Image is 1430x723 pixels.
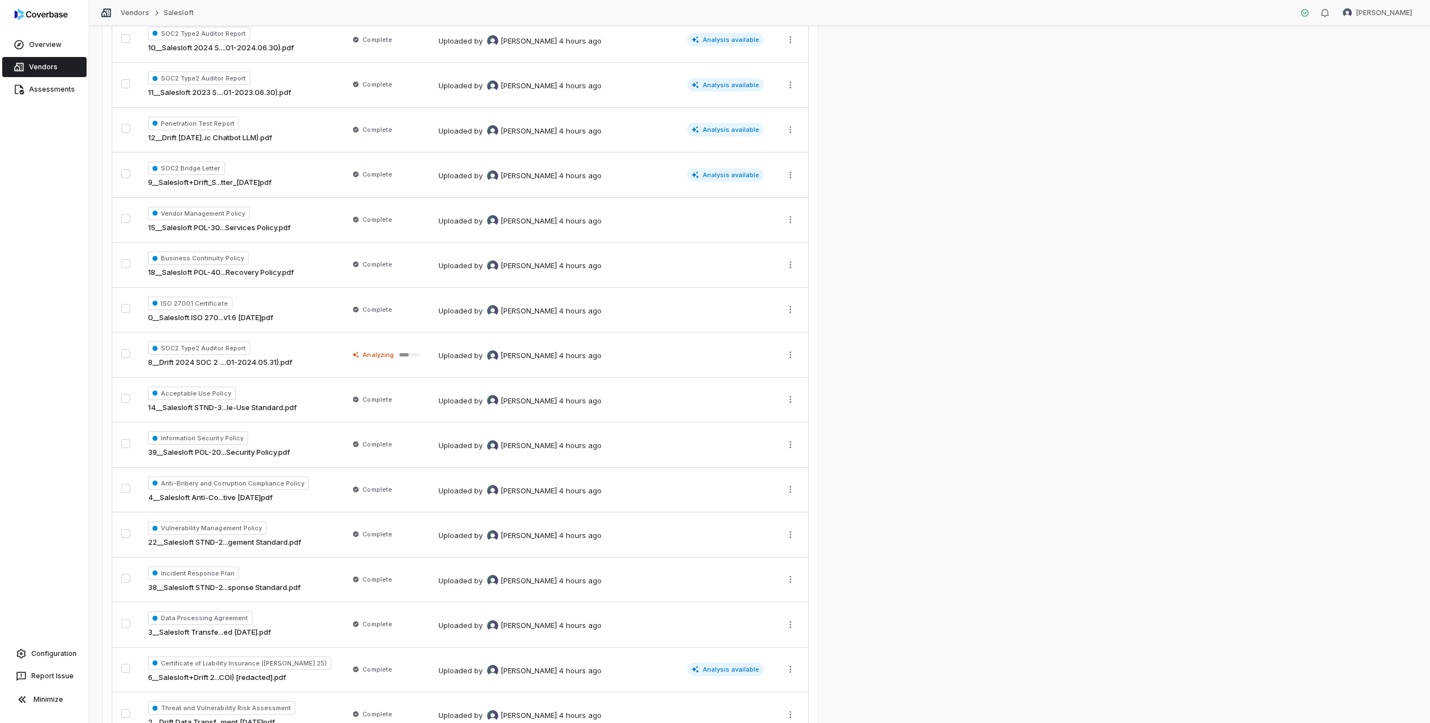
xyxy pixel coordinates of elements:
[781,706,799,723] button: More actions
[500,170,557,182] span: [PERSON_NAME]
[687,123,764,136] span: Analysis available
[148,222,290,234] a: 15__Salesloft POL-30...Services Policy.pdf
[559,530,602,541] div: 4 hours ago
[438,710,602,721] div: Uploaded
[363,485,392,494] span: Complete
[487,260,498,272] img: Mike Lewis avatar
[559,260,602,272] div: 4 hours ago
[148,357,292,368] a: 8__Drift 2024 SOC 2 ....01-2024.05.31).pdf
[474,80,557,92] div: by
[148,567,239,580] span: Incident Response Plan
[781,436,799,453] button: More actions
[148,492,273,503] a: 4__Salesloft Anti-Co...tive [DATE]pdf
[2,57,87,77] a: Vendors
[363,350,393,359] span: Analyzing
[559,216,602,227] div: 4 hours ago
[687,168,764,182] span: Analysis available
[559,126,602,137] div: 4 hours ago
[500,665,557,677] span: [PERSON_NAME]
[474,260,557,272] div: by
[438,80,602,92] div: Uploaded
[148,297,232,310] span: ISO 27001 Certificate
[474,665,557,676] div: by
[148,627,271,638] a: 3__Salesloft Transfe...ed [DATE].pdf
[781,526,799,543] button: More actions
[559,396,602,407] div: 4 hours ago
[474,305,557,316] div: by
[148,161,225,175] span: SOC2 Bridge Letter
[487,485,498,496] img: Mike Lewis avatar
[1356,8,1412,17] span: [PERSON_NAME]
[148,521,266,535] span: Vulnerability Management Policy
[559,350,602,361] div: 4 hours ago
[438,35,602,46] div: Uploaded
[148,207,250,220] span: Vendor Management Policy
[2,79,87,99] a: Assessments
[438,260,602,272] div: Uploaded
[559,710,602,721] div: 4 hours ago
[487,80,498,92] img: Mike Lewis avatar
[148,267,294,278] a: 18__Salesloft POL-40...Recovery Policy.pdf
[781,77,799,93] button: More actions
[363,260,392,269] span: Complete
[474,35,557,46] div: by
[121,8,149,17] a: Vendors
[500,80,557,92] span: [PERSON_NAME]
[438,125,602,136] div: Uploaded
[164,8,193,17] a: Salesloft
[363,170,392,179] span: Complete
[4,688,84,711] button: Minimize
[474,170,557,182] div: by
[1336,4,1419,21] button: Mike Lewis avatar[PERSON_NAME]
[363,710,392,719] span: Complete
[487,710,498,721] img: Mike Lewis avatar
[781,481,799,498] button: More actions
[2,35,87,55] a: Overview
[487,530,498,541] img: Mike Lewis avatar
[363,575,392,584] span: Complete
[500,350,557,361] span: [PERSON_NAME]
[438,305,602,316] div: Uploaded
[487,215,498,226] img: Mike Lewis avatar
[148,312,273,324] a: 0__Salesloft ISO 270...v1.6 [DATE]pdf
[500,440,557,451] span: [PERSON_NAME]
[781,571,799,588] button: More actions
[474,350,557,361] div: by
[363,125,392,134] span: Complete
[148,701,295,715] span: Threat and Vulnerability Risk Assessment
[687,78,764,92] span: Analysis available
[500,710,557,721] span: [PERSON_NAME]
[363,395,392,404] span: Complete
[148,672,286,683] a: 6__Salesloft+Drift 2...COI) [redacted].pdf
[363,530,392,539] span: Complete
[559,36,602,47] div: 4 hours ago
[500,126,557,137] span: [PERSON_NAME]
[363,35,392,44] span: Complete
[500,216,557,227] span: [PERSON_NAME]
[148,87,291,98] a: 11__Salesloft 2023 S....01-2023.06.30).pdf
[487,350,498,361] img: Mike Lewis avatar
[500,306,557,317] span: [PERSON_NAME]
[781,31,799,48] button: More actions
[4,644,84,664] a: Configuration
[559,620,602,631] div: 4 hours ago
[559,170,602,182] div: 4 hours ago
[4,666,84,686] button: Report Issue
[363,665,392,674] span: Complete
[559,80,602,92] div: 4 hours ago
[148,177,271,188] a: 9__Salesloft+Drift_S...tter_[DATE]pdf
[148,42,294,54] a: 10__Salesloft 2024 S....01-2024.06.30).pdf
[438,485,602,496] div: Uploaded
[781,211,799,228] button: More actions
[474,440,557,451] div: by
[487,125,498,136] img: Mike Lewis avatar
[500,396,557,407] span: [PERSON_NAME]
[474,620,557,631] div: by
[438,575,602,586] div: Uploaded
[781,301,799,318] button: More actions
[559,665,602,677] div: 4 hours ago
[487,170,498,182] img: Mike Lewis avatar
[438,665,602,676] div: Uploaded
[148,657,331,670] span: Certificate of Liability Insurance ([PERSON_NAME] 25)
[363,305,392,314] span: Complete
